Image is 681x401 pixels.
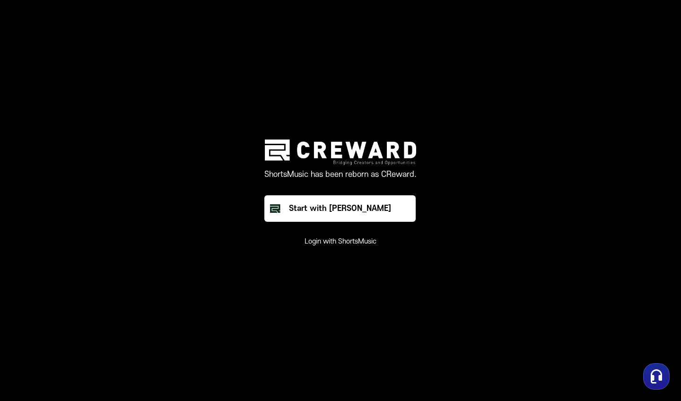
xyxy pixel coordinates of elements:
button: Login with ShortsMusic [305,237,376,246]
div: Start with [PERSON_NAME] [289,203,391,214]
p: ShortsMusic has been reborn as CReward. [264,169,417,180]
img: creward logo [265,139,416,165]
button: Start with [PERSON_NAME] [264,195,416,222]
